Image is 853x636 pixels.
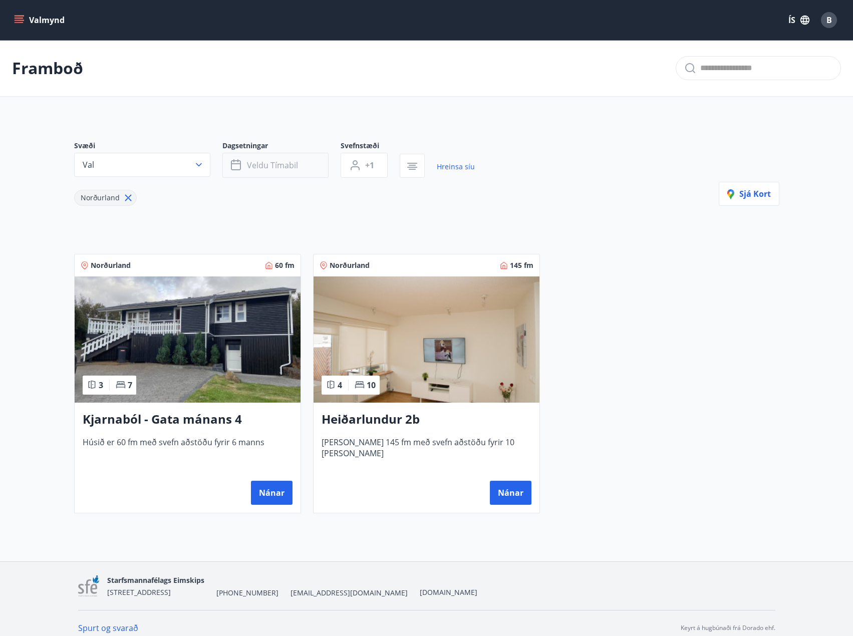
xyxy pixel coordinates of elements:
[719,182,779,206] button: Sjá kort
[330,260,370,270] span: Norðurland
[78,622,138,633] a: Spurt og svarað
[74,190,137,206] div: Norðurland
[75,276,301,403] img: Paella dish
[216,588,278,598] span: [PHONE_NUMBER]
[437,156,475,178] a: Hreinsa síu
[826,15,832,26] span: B
[74,153,210,177] button: Val
[338,380,342,391] span: 4
[81,193,120,202] span: Norðurland
[510,260,533,270] span: 145 fm
[107,587,171,597] span: [STREET_ADDRESS]
[314,276,539,403] img: Paella dish
[341,153,388,178] button: +1
[83,159,94,170] span: Val
[107,575,204,585] span: Starfsmannafélags Eimskips
[291,588,408,598] span: [EMAIL_ADDRESS][DOMAIN_NAME]
[222,153,329,178] button: Veldu tímabil
[91,260,131,270] span: Norðurland
[12,11,69,29] button: menu
[251,481,293,505] button: Nánar
[322,437,531,470] span: [PERSON_NAME] 145 fm með svefn aðstöðu fyrir 10 [PERSON_NAME]
[83,411,293,429] h3: Kjarnaból - Gata mánans 4
[365,160,374,171] span: +1
[367,380,376,391] span: 10
[490,481,531,505] button: Nánar
[12,57,83,79] p: Framboð
[83,437,293,470] span: Húsið er 60 fm með svefn aðstöðu fyrir 6 manns
[128,380,132,391] span: 7
[322,411,531,429] h3: Heiðarlundur 2b
[78,575,100,597] img: 7sa1LslLnpN6OqSLT7MqncsxYNiZGdZT4Qcjshc2.png
[727,188,771,199] span: Sjá kort
[222,141,341,153] span: Dagsetningar
[817,8,841,32] button: B
[74,141,222,153] span: Svæði
[783,11,815,29] button: ÍS
[681,623,775,632] p: Keyrt á hugbúnaði frá Dorado ehf.
[99,380,103,391] span: 3
[341,141,400,153] span: Svefnstæði
[247,160,298,171] span: Veldu tímabil
[275,260,295,270] span: 60 fm
[420,587,477,597] a: [DOMAIN_NAME]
